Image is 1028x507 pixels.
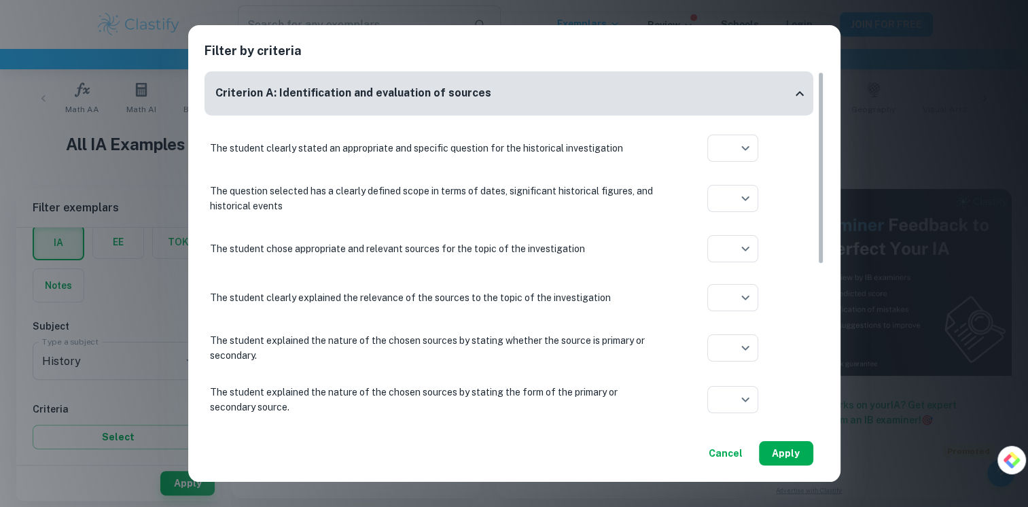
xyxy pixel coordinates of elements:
p: The student clearly stated an appropriate and specific question for the historical investigation [210,141,658,156]
h6: Criterion A: Identification and evaluation of sources [215,85,491,102]
button: Cancel [703,441,748,466]
p: The student chose appropriate and relevant sources for the topic of the investigation [210,241,658,256]
h2: Filter by criteria [205,41,824,71]
p: The student clearly explained the relevance of the sources to the topic of the investigation [210,290,658,305]
p: The student explained the nature of the chosen sources by stating whether the source is primary o... [210,333,658,363]
div: Criterion A: Identification and evaluation of sources [205,71,813,116]
p: The question selected has a clearly defined scope in terms of dates, significant historical figur... [210,183,658,213]
button: Apply [759,441,813,466]
p: The student explained the nature of the chosen sources by stating the form of the primary or seco... [210,385,658,415]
